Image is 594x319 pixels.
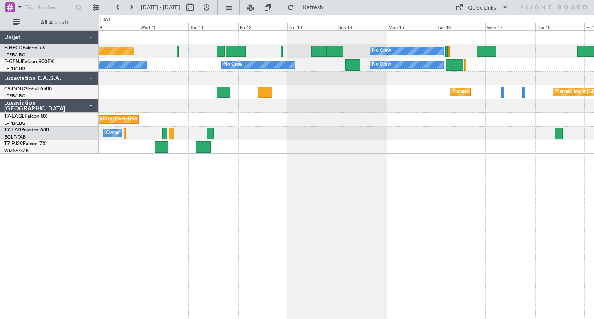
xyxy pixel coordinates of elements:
span: F-GPNJ [4,59,22,64]
button: Quick Links [451,1,513,14]
div: Planned Maint [GEOGRAPHIC_DATA] ([GEOGRAPHIC_DATA]) [453,86,583,98]
span: [DATE] - [DATE] [141,4,180,11]
span: CS-DOU [4,87,24,92]
span: F-HECD [4,46,22,51]
div: Thu 18 [535,23,584,30]
div: Wed 10 [139,23,188,30]
span: All Aircraft [22,20,88,26]
div: Mon 15 [387,23,436,30]
a: T7-EAGLFalcon 8X [4,114,47,119]
div: No Crew [372,58,391,71]
span: Refresh [296,5,331,10]
a: F-HECDFalcon 7X [4,46,45,51]
span: T7-LZZI [4,128,21,133]
div: Planned Maint [US_STATE] ([GEOGRAPHIC_DATA]) [58,113,165,126]
a: LFPB/LBG [4,52,26,58]
a: F-GPNJFalcon 900EX [4,59,54,64]
a: T7-PJ29Falcon 7X [4,141,46,146]
button: All Aircraft [9,16,90,29]
div: Tue 16 [436,23,485,30]
div: Tue 9 [90,23,139,30]
input: Trip Number [25,1,73,14]
div: Fri 12 [238,23,287,30]
a: LFPB/LBG [4,93,26,99]
button: Refresh [283,1,333,14]
a: CS-DOUGlobal 6500 [4,87,52,92]
a: EGLF/FAB [4,134,26,140]
a: LFPB/LBG [4,120,26,127]
div: Sun 14 [337,23,386,30]
div: Thu 11 [188,23,238,30]
span: T7-EAGL [4,114,24,119]
div: Quick Links [468,4,496,12]
a: LFPB/LBG [4,66,26,72]
div: [DATE] [100,17,114,24]
div: No Crew [372,45,391,57]
div: Owner [106,127,120,139]
div: Sat 13 [287,23,337,30]
span: T7-PJ29 [4,141,23,146]
div: Wed 17 [485,23,535,30]
div: No Crew [224,58,243,71]
a: WMSA/SZB [4,148,29,154]
a: T7-LZZIPraetor 600 [4,128,49,133]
